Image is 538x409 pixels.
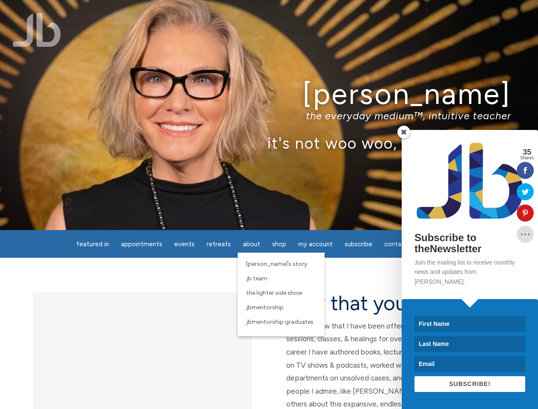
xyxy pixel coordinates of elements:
[242,271,320,286] a: JB Team
[13,13,61,47] img: Jamie Butler. The Everyday Medium
[520,156,534,160] span: Shares
[339,236,377,253] a: Subscribe
[201,236,236,253] a: Retreats
[414,232,525,255] h2: Subscribe to theNewsletter
[76,240,109,248] span: featured in
[27,134,511,152] p: it's not woo woo, it's true true™
[121,240,162,248] span: Appointments
[169,236,200,253] a: Events
[243,240,260,248] span: About
[27,78,511,110] h1: [PERSON_NAME]
[414,258,525,286] p: Join the mailing list to receive monthly news and updates from [PERSON_NAME].
[414,376,525,392] button: SUBSCRIBE!
[246,260,307,268] span: [PERSON_NAME]’s Story
[298,240,333,248] span: My Account
[267,236,291,253] a: Shop
[246,304,284,311] span: JBMentorship
[246,275,268,282] span: JB Team
[414,356,525,372] input: Email
[272,240,286,248] span: Shop
[293,236,338,253] a: My Account
[238,236,265,253] a: About
[246,318,314,325] span: JBMentorship Graduates
[71,236,114,253] a: featured in
[174,240,195,248] span: Events
[207,240,231,248] span: Retreats
[414,336,525,352] input: Last Name
[246,289,302,297] span: The Lighter Side Show
[27,109,511,122] p: the everyday medium™, intuitive teacher
[449,380,490,387] span: SUBSCRIBE!
[345,240,372,248] span: Subscribe
[242,315,320,329] a: JBMentorship Graduates
[242,300,320,315] a: JBMentorship
[242,286,320,300] a: The Lighter Side Show
[116,236,167,253] a: Appointments
[242,257,320,271] a: [PERSON_NAME]’s Story
[520,148,534,156] span: 35
[414,316,525,332] input: First Name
